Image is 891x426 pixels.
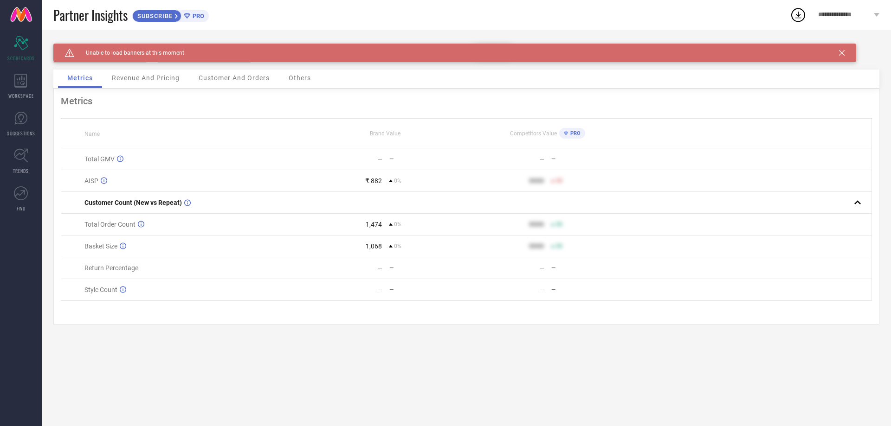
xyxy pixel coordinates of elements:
span: Style Count [84,286,117,293]
span: Customer And Orders [199,74,270,82]
span: Others [289,74,311,82]
span: 0% [394,243,401,249]
span: SCORECARDS [7,55,35,62]
span: 50 [556,178,562,184]
div: 9999 [529,177,544,184]
span: Brand Value [370,130,400,137]
span: 0% [394,221,401,228]
div: — [389,156,466,162]
div: — [389,286,466,293]
div: — [551,265,628,271]
span: 50 [556,243,562,249]
span: Partner Insights [53,6,128,25]
span: Revenue And Pricing [112,74,180,82]
div: ₹ 882 [365,177,382,184]
span: SUBSCRIBE [133,13,175,19]
span: 50 [556,221,562,228]
span: Competitors Value [510,130,557,137]
span: WORKSPACE [8,92,34,99]
div: — [551,156,628,162]
div: — [377,155,382,163]
div: — [539,286,544,293]
div: Metrics [61,95,872,107]
div: 1,474 [366,221,382,228]
div: — [539,155,544,163]
a: SUBSCRIBEPRO [132,7,209,22]
div: — [539,264,544,272]
div: — [551,286,628,293]
div: — [377,286,382,293]
div: 9999 [529,242,544,250]
span: AISP [84,177,98,184]
span: 0% [394,178,401,184]
span: Unable to load banners at this moment [74,50,184,56]
span: Total Order Count [84,221,136,228]
span: Return Percentage [84,264,138,272]
span: Total GMV [84,155,115,163]
div: — [377,264,382,272]
span: PRO [190,13,204,19]
div: 1,068 [366,242,382,250]
div: Open download list [790,6,807,23]
div: 9999 [529,221,544,228]
span: Basket Size [84,242,117,250]
span: TRENDS [13,167,29,174]
span: Metrics [67,74,93,82]
span: SUGGESTIONS [7,130,35,137]
span: Customer Count (New vs Repeat) [84,199,182,206]
span: FWD [17,205,26,212]
div: Brand [53,44,146,50]
span: Name [84,131,100,137]
span: PRO [568,130,581,136]
div: — [389,265,466,271]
